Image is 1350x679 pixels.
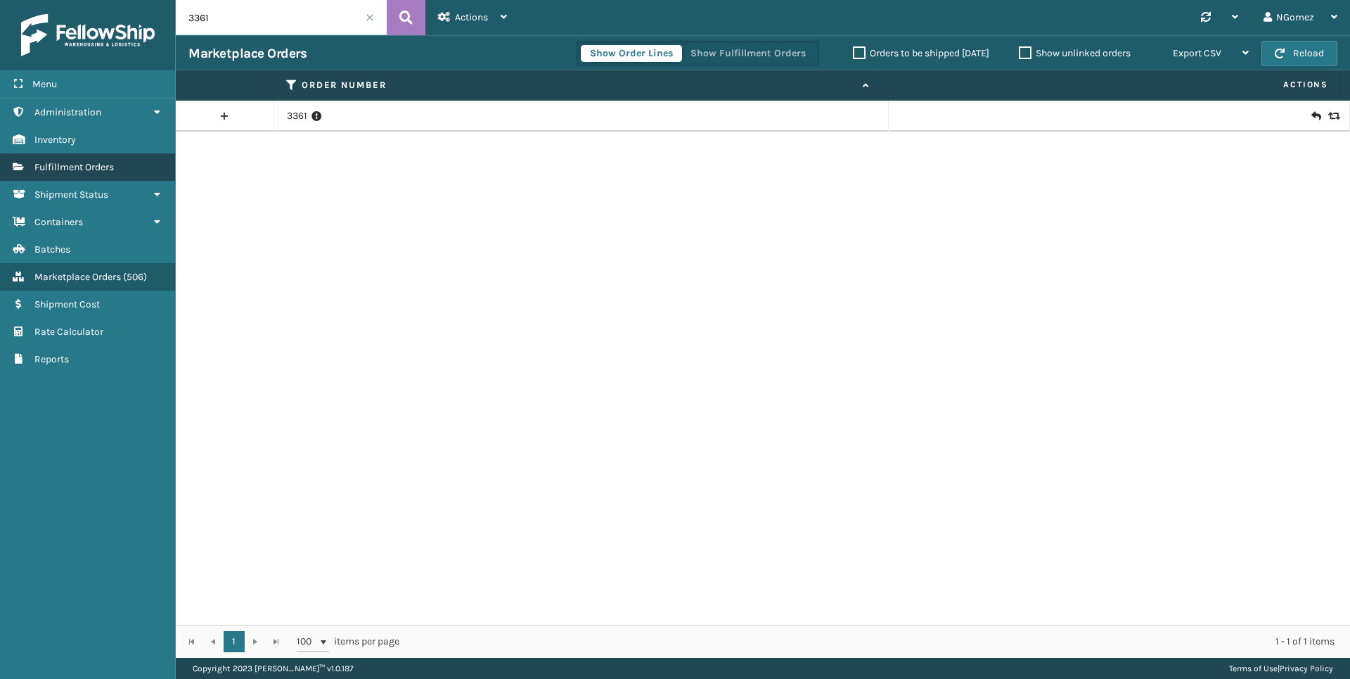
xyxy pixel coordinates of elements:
span: Reports [34,353,69,365]
span: Fulfillment Orders [34,161,114,173]
div: | [1229,658,1333,679]
span: Batches [34,243,70,255]
button: Reload [1261,41,1337,66]
i: Create Return Label [1311,109,1320,123]
span: Rate Calculator [34,326,103,338]
div: 1 - 1 of 1 items [419,635,1335,649]
button: Show Fulfillment Orders [681,45,815,62]
span: Shipment Status [34,189,108,201]
button: Show Order Lines [581,45,682,62]
i: Replace [1328,111,1337,121]
span: Marketplace Orders [34,271,121,283]
a: Privacy Policy [1280,664,1333,673]
span: Menu [32,78,57,90]
a: 1 [224,631,245,652]
span: Export CSV [1173,47,1221,59]
label: Show unlinked orders [1019,47,1131,59]
span: Actions [887,73,1337,96]
p: Copyright 2023 [PERSON_NAME]™ v 1.0.187 [193,658,354,679]
span: Containers [34,216,83,228]
a: Terms of Use [1229,664,1278,673]
span: items per page [297,631,399,652]
label: Orders to be shipped [DATE] [853,47,989,59]
label: Order Number [302,79,856,91]
h3: Marketplace Orders [188,45,307,62]
a: 3361 [287,109,307,123]
span: Shipment Cost [34,298,100,310]
span: Administration [34,106,101,118]
span: 100 [297,635,318,649]
img: logo [21,14,155,56]
span: Inventory [34,134,76,146]
span: ( 506 ) [123,271,147,283]
span: Actions [455,11,488,23]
